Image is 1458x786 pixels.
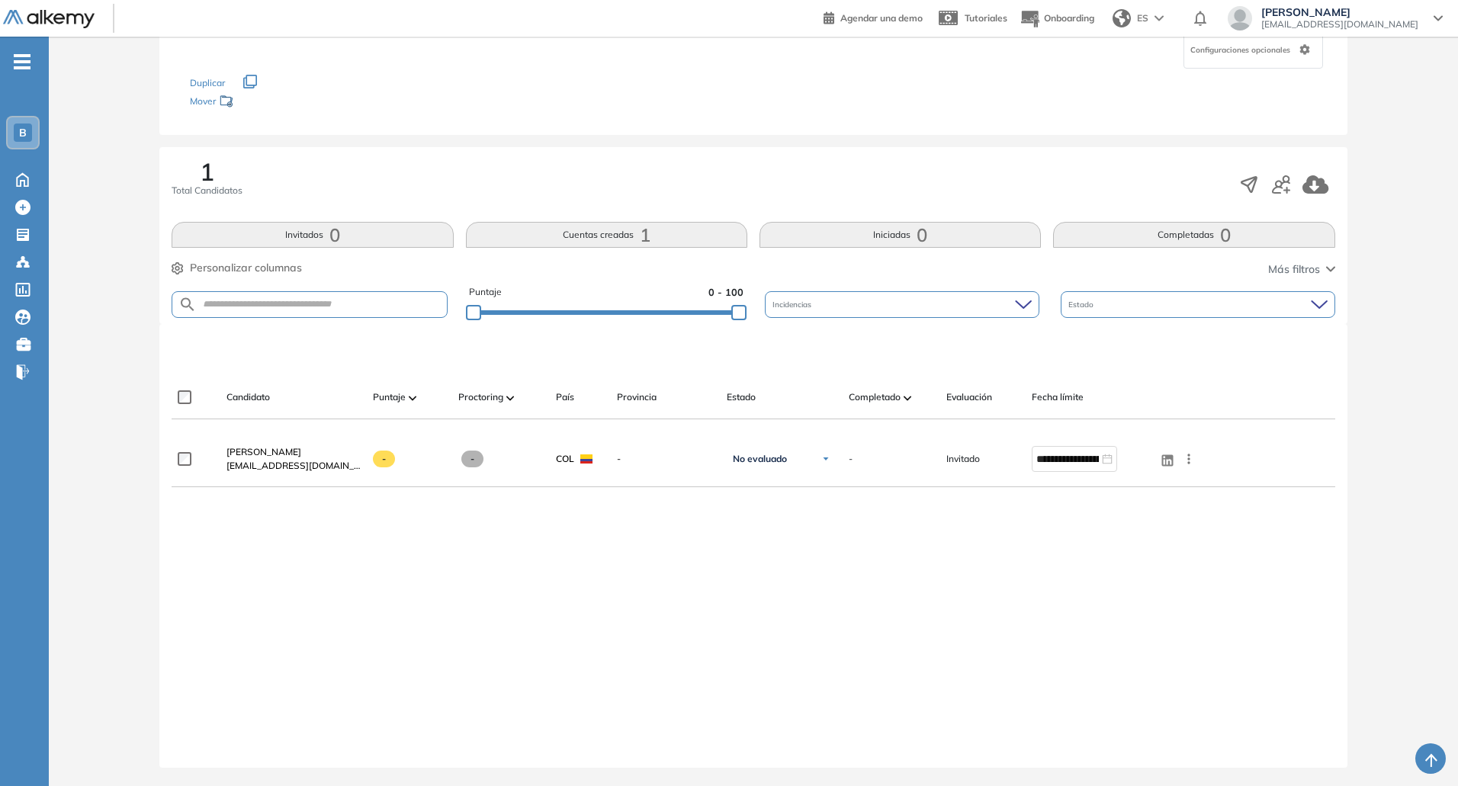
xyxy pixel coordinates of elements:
img: COL [580,454,593,464]
i: - [14,60,31,63]
span: [PERSON_NAME] [226,446,301,457]
img: Logo [3,10,95,29]
button: Personalizar columnas [172,260,302,276]
span: Estado [727,390,756,404]
a: Agendar una demo [824,8,923,26]
span: COL [556,452,574,466]
span: - [373,451,395,467]
div: Configuraciones opcionales [1183,30,1323,69]
span: 0 - 100 [708,285,743,300]
span: B [19,127,27,139]
span: Agendar una demo [840,12,923,24]
span: 1 [200,159,214,184]
span: Invitado [946,452,980,466]
button: Invitados0 [172,222,453,248]
span: [PERSON_NAME] [1261,6,1418,18]
img: [missing "en.ARROW_ALT" translation] [904,396,911,400]
span: - [617,452,715,466]
span: Personalizar columnas [190,260,302,276]
img: arrow [1155,15,1164,21]
span: - [849,452,853,466]
span: Completado [849,390,901,404]
span: No evaluado [733,453,787,465]
span: Proctoring [458,390,503,404]
span: Candidato [226,390,270,404]
img: world [1113,9,1131,27]
span: Total Candidatos [172,184,242,197]
span: Configuraciones opcionales [1190,44,1293,56]
span: Incidencias [772,299,814,310]
span: Más filtros [1268,261,1320,278]
span: Puntaje [373,390,406,404]
img: SEARCH_ALT [178,295,197,314]
span: Onboarding [1044,12,1094,24]
span: Fecha límite [1032,390,1084,404]
span: Evaluación [946,390,992,404]
button: Onboarding [1020,2,1094,35]
span: [EMAIL_ADDRESS][DOMAIN_NAME] [226,459,361,473]
span: Puntaje [469,285,502,300]
span: Estado [1068,299,1097,310]
img: [missing "en.ARROW_ALT" translation] [409,396,416,400]
span: [EMAIL_ADDRESS][DOMAIN_NAME] [1261,18,1418,30]
div: Incidencias [765,291,1039,318]
span: ES [1137,11,1148,25]
button: Más filtros [1268,261,1335,278]
button: Completadas0 [1053,222,1334,248]
span: Duplicar [190,77,225,88]
div: Mover [190,88,342,117]
img: [missing "en.ARROW_ALT" translation] [506,396,514,400]
img: Ícono de flecha [821,454,830,464]
span: Tutoriales [965,12,1007,24]
span: País [556,390,574,404]
span: - [461,451,483,467]
button: Cuentas creadas1 [466,222,747,248]
button: Iniciadas0 [760,222,1041,248]
div: Estado [1061,291,1335,318]
a: [PERSON_NAME] [226,445,361,459]
span: Provincia [617,390,657,404]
